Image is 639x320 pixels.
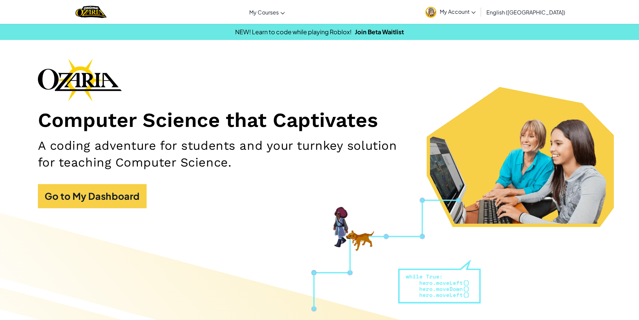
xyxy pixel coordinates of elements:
[38,184,147,208] a: Go to My Dashboard
[75,5,107,19] img: Home
[235,28,352,36] span: NEW! Learn to code while playing Roblox!
[246,3,288,21] a: My Courses
[422,1,479,22] a: My Account
[486,9,565,16] span: English ([GEOGRAPHIC_DATA])
[38,137,416,171] h2: A coding adventure for students and your turnkey solution for teaching Computer Science.
[440,8,476,15] span: My Account
[38,108,601,133] h1: Computer Science that Captivates
[425,7,436,18] img: avatar
[249,9,279,16] span: My Courses
[75,5,107,19] a: Ozaria by CodeCombat logo
[355,28,404,36] a: Join Beta Waitlist
[38,58,122,101] img: Ozaria branding logo
[483,3,569,21] a: English ([GEOGRAPHIC_DATA])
